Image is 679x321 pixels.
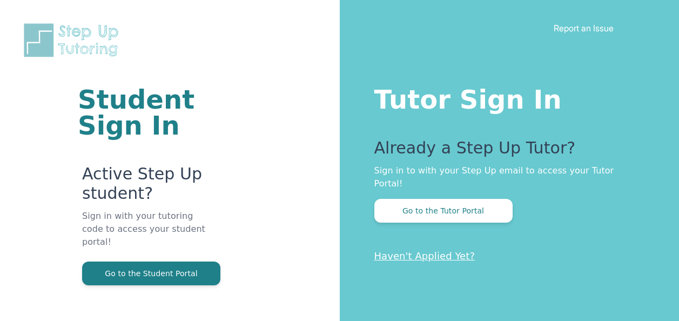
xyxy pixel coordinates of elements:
[82,268,220,278] a: Go to the Student Portal
[374,199,513,223] button: Go to the Tutor Portal
[78,86,210,138] h1: Student Sign In
[374,164,636,190] p: Sign in to with your Step Up email to access your Tutor Portal!
[82,210,210,262] p: Sign in with your tutoring code to access your student portal!
[374,82,636,112] h1: Tutor Sign In
[82,164,210,210] p: Active Step Up student?
[82,262,220,285] button: Go to the Student Portal
[374,138,636,164] p: Already a Step Up Tutor?
[554,23,614,34] a: Report an Issue
[374,205,513,216] a: Go to the Tutor Portal
[374,250,475,262] a: Haven't Applied Yet?
[22,22,125,59] img: Step Up Tutoring horizontal logo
